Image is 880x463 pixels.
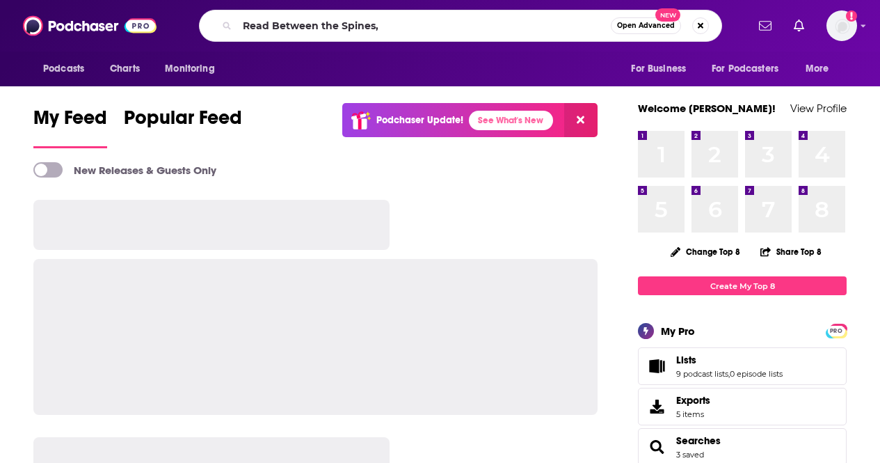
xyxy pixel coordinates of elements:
[728,369,730,379] span: ,
[826,10,857,41] button: Show profile menu
[796,56,847,82] button: open menu
[110,59,140,79] span: Charts
[662,243,749,260] button: Change Top 8
[617,22,675,29] span: Open Advanced
[33,106,107,148] a: My Feed
[828,325,845,336] a: PRO
[638,388,847,425] a: Exports
[33,56,102,82] button: open menu
[43,59,84,79] span: Podcasts
[828,326,845,336] span: PRO
[676,409,710,419] span: 5 items
[643,397,671,416] span: Exports
[199,10,722,42] div: Search podcasts, credits, & more...
[638,276,847,295] a: Create My Top 8
[101,56,148,82] a: Charts
[712,59,778,79] span: For Podcasters
[730,369,783,379] a: 0 episode lists
[846,10,857,22] svg: Add a profile image
[631,59,686,79] span: For Business
[621,56,703,82] button: open menu
[33,162,216,178] a: New Releases & Guests Only
[655,8,680,22] span: New
[676,354,783,366] a: Lists
[676,394,710,407] span: Exports
[155,56,232,82] button: open menu
[237,15,611,37] input: Search podcasts, credits, & more...
[124,106,242,138] span: Popular Feed
[661,324,695,338] div: My Pro
[826,10,857,41] img: User Profile
[611,17,681,34] button: Open AdvancedNew
[790,102,847,115] a: View Profile
[676,354,696,366] span: Lists
[376,114,463,126] p: Podchaser Update!
[788,14,810,38] a: Show notifications dropdown
[638,102,776,115] a: Welcome [PERSON_NAME]!
[33,106,107,138] span: My Feed
[826,10,857,41] span: Logged in as dmessina
[23,13,157,39] img: Podchaser - Follow, Share and Rate Podcasts
[760,238,822,265] button: Share Top 8
[753,14,777,38] a: Show notifications dropdown
[165,59,214,79] span: Monitoring
[806,59,829,79] span: More
[643,437,671,457] a: Searches
[676,450,704,460] a: 3 saved
[676,369,728,379] a: 9 podcast lists
[469,111,553,130] a: See What's New
[676,434,721,447] a: Searches
[638,347,847,385] span: Lists
[124,106,242,148] a: Popular Feed
[703,56,799,82] button: open menu
[643,356,671,376] a: Lists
